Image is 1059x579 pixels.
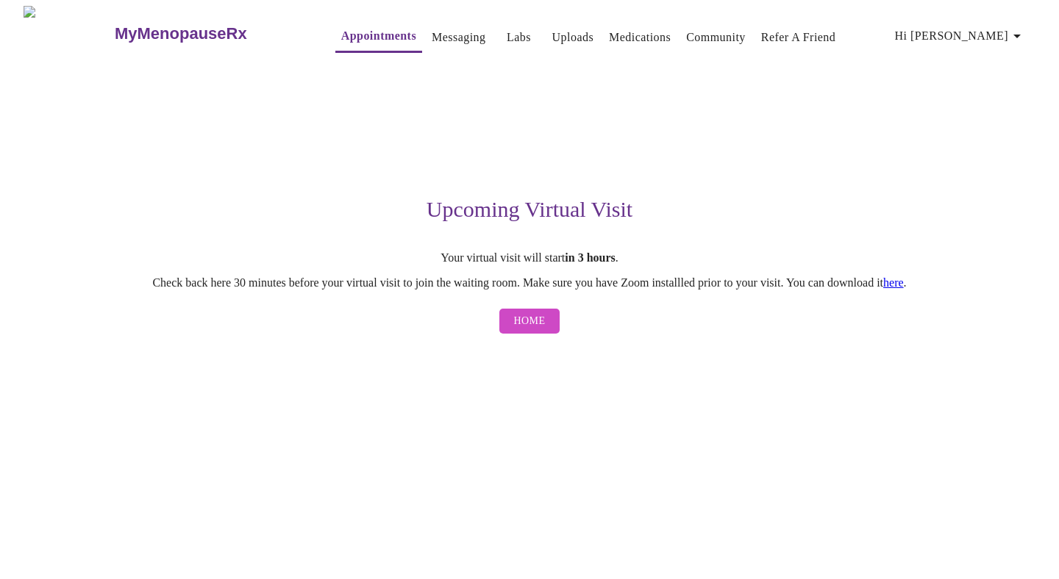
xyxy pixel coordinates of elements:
a: here [883,276,904,289]
button: Hi [PERSON_NAME] [889,21,1032,51]
a: Uploads [552,27,594,48]
p: Check back here 30 minutes before your virtual visit to join the waiting room. Make sure you have... [76,276,983,289]
a: Messaging [432,27,485,48]
a: Labs [507,27,531,48]
a: Refer a Friend [761,27,836,48]
a: Community [686,27,746,48]
a: MyMenopauseRx [113,8,305,60]
button: Labs [496,23,543,52]
button: Medications [603,23,677,52]
p: Your virtual visit will start . [76,251,983,265]
a: Home [496,301,564,342]
span: Home [514,312,546,331]
a: Medications [609,27,671,48]
a: Appointments [341,26,416,46]
strong: in 3 hours [565,251,615,264]
span: Hi [PERSON_NAME] [895,26,1026,46]
h3: Upcoming Virtual Visit [76,197,983,222]
button: Messaging [426,23,491,52]
button: Community [680,23,752,52]
img: MyMenopauseRx Logo [24,6,113,61]
button: Appointments [335,21,422,53]
button: Refer a Friend [755,23,842,52]
button: Uploads [546,23,600,52]
h3: MyMenopauseRx [115,24,247,43]
button: Home [499,309,560,334]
